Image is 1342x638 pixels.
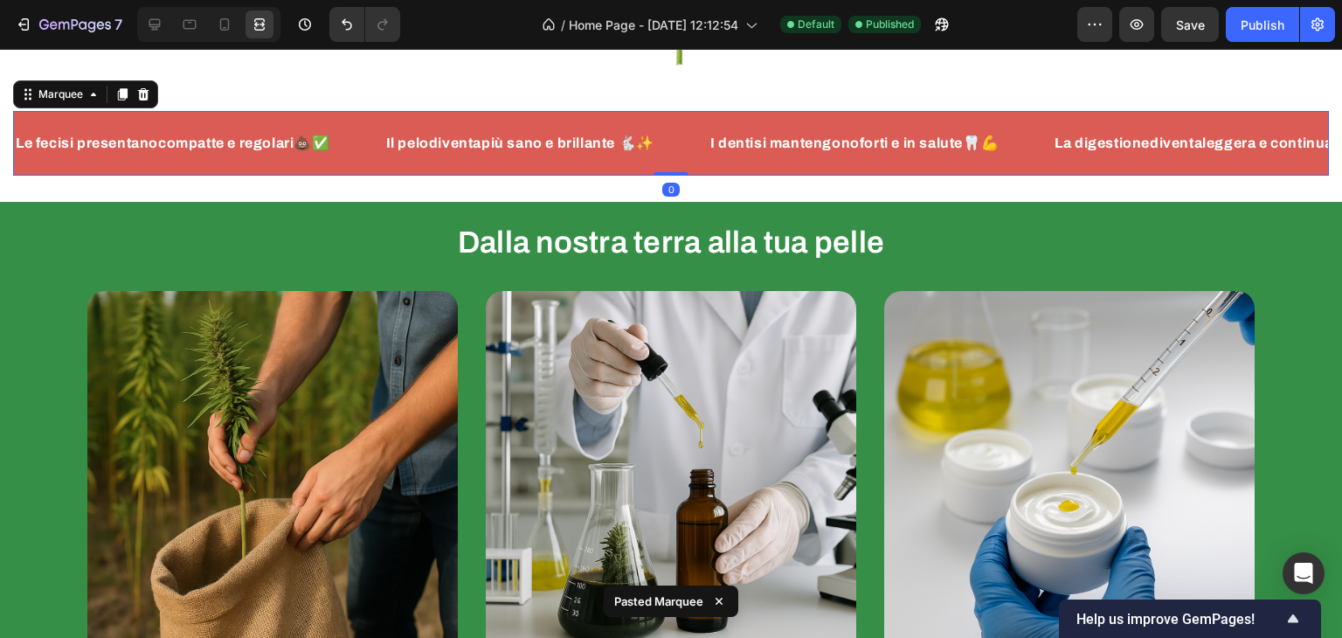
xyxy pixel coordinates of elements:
[561,16,565,34] span: /
[1241,16,1284,34] div: Publish
[662,134,680,148] div: 0
[1161,7,1219,42] button: Save
[87,242,458,613] img: gempages_584417761556431732-903dbf6a-5dd6-4efa-9b69-9d6f57f7d0fa.png
[614,593,703,610] p: Pasted Marquee
[569,16,738,34] span: Home Page - [DATE] 12:12:54
[429,87,481,101] strong: diventa
[884,242,1255,613] img: gempages_584417761556431732-36179ec1-eeec-45ea-88c2-54d303bd387b.png
[486,242,856,613] img: gempages_584417761556431732-3650a3ab-ff8f-4597-b741-67f7725ac4a5.png
[798,17,834,32] span: Default
[710,85,999,104] p: I denti forti e in salute🦷💪
[16,85,330,104] p: Le feci compatte e regolari💩✅
[114,14,122,35] p: 7
[7,7,130,42] button: 7
[1150,87,1202,101] strong: diventa
[866,17,914,32] span: Published
[1076,611,1283,628] span: Help us improve GemPages!
[61,87,158,101] strong: si presentano
[329,7,400,42] div: Undo/Redo
[1226,7,1299,42] button: Publish
[1176,17,1205,32] span: Save
[1076,608,1304,629] button: Show survey - Help us improve GemPages!
[386,85,654,104] p: Il pelo più sano e brillante 🐇✨
[1283,552,1325,594] div: Open Intercom Messenger
[35,38,86,53] div: Marquee
[754,87,860,101] strong: si mantengono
